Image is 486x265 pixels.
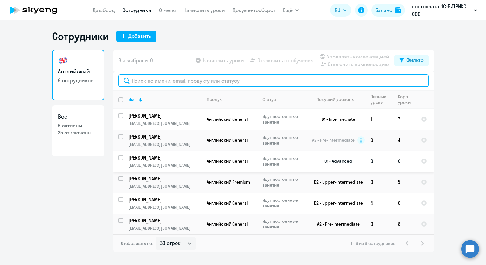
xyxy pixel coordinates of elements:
td: 7 [393,109,416,130]
a: [PERSON_NAME] [128,112,201,119]
p: [PERSON_NAME] [128,154,200,161]
button: Ещё [283,4,299,17]
p: [PERSON_NAME] [128,133,200,140]
td: B1 - Intermediate [306,109,365,130]
h3: Все [58,112,99,121]
span: Ещё [283,6,293,14]
p: 6 сотрудников [58,77,99,84]
p: Идут постоянные занятия [262,155,306,167]
a: Английский6 сотрудников [52,50,104,100]
div: Продукт [207,97,257,102]
span: A2 - Pre-Intermediate [312,137,355,143]
div: Личные уроки [371,94,392,105]
td: B2 - Upper-Intermediate [306,193,365,214]
div: Корп. уроки [398,94,412,105]
img: english [58,55,68,65]
a: [PERSON_NAME] [128,196,201,203]
a: Документооборот [233,7,275,13]
div: Личные уроки [371,94,388,105]
td: 1 [365,109,393,130]
span: Вы выбрали: 0 [118,57,153,64]
td: 0 [365,130,393,151]
button: RU [330,4,351,17]
div: Статус [262,97,276,102]
td: 0 [365,172,393,193]
div: Баланс [375,6,392,14]
img: balance [395,7,401,13]
td: 0 [365,151,393,172]
div: Имя [128,97,137,102]
a: Дашборд [93,7,115,13]
span: Отображать по: [121,241,153,246]
p: [PERSON_NAME] [128,175,200,182]
div: Текущий уровень [317,97,354,102]
div: Продукт [207,97,224,102]
p: постоплата, 1С-БИТРИКС, ООО [412,3,471,18]
button: постоплата, 1С-БИТРИКС, ООО [409,3,481,18]
a: [PERSON_NAME] [128,154,201,161]
p: [EMAIL_ADDRESS][DOMAIN_NAME] [128,141,201,147]
div: Фильтр [406,56,424,64]
span: Английский General [207,200,248,206]
p: Идут постоянные занятия [262,197,306,209]
a: [PERSON_NAME] [128,217,201,224]
button: Фильтр [394,55,429,66]
a: [PERSON_NAME] [128,133,201,140]
span: Английский General [207,116,248,122]
p: [PERSON_NAME] [128,217,200,224]
a: Отчеты [159,7,176,13]
td: 5 [393,172,416,193]
div: Добавить [128,32,151,40]
span: Английский Premium [207,179,250,185]
td: B2 - Upper-Intermediate [306,172,365,193]
p: Идут постоянные занятия [262,134,306,146]
div: Имя [128,97,201,102]
p: 6 активны [58,122,99,129]
span: RU [335,6,340,14]
p: [EMAIL_ADDRESS][DOMAIN_NAME] [128,162,201,168]
div: Статус [262,97,306,102]
div: Текущий уровень [311,97,365,102]
p: [EMAIL_ADDRESS][DOMAIN_NAME] [128,120,201,126]
p: 25 отключены [58,129,99,136]
p: [PERSON_NAME] [128,112,200,119]
span: 1 - 6 из 6 сотрудников [351,241,396,246]
a: Сотрудники [122,7,151,13]
a: Начислить уроки [184,7,225,13]
p: [EMAIL_ADDRESS][DOMAIN_NAME] [128,204,201,210]
p: Идут постоянные занятия [262,176,306,188]
td: 0 [365,214,393,234]
span: Английский General [207,158,248,164]
td: A2 - Pre-Intermediate [306,214,365,234]
p: [EMAIL_ADDRESS][DOMAIN_NAME] [128,225,201,231]
td: 4 [393,130,416,151]
td: C1 - Advanced [306,151,365,172]
button: Добавить [116,31,156,42]
a: [PERSON_NAME] [128,175,201,182]
td: 6 [393,151,416,172]
p: [EMAIL_ADDRESS][DOMAIN_NAME] [128,183,201,189]
h1: Сотрудники [52,30,109,43]
p: Идут постоянные занятия [262,113,306,125]
p: Идут постоянные занятия [262,218,306,230]
div: Корп. уроки [398,94,416,105]
td: 8 [393,214,416,234]
td: 6 [393,193,416,214]
a: Все6 активны25 отключены [52,105,104,156]
input: Поиск по имени, email, продукту или статусу [118,74,429,87]
td: 4 [365,193,393,214]
p: [PERSON_NAME] [128,196,200,203]
h3: Английский [58,67,99,76]
button: Балансbalance [371,4,405,17]
span: Английский General [207,221,248,227]
span: Английский General [207,137,248,143]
